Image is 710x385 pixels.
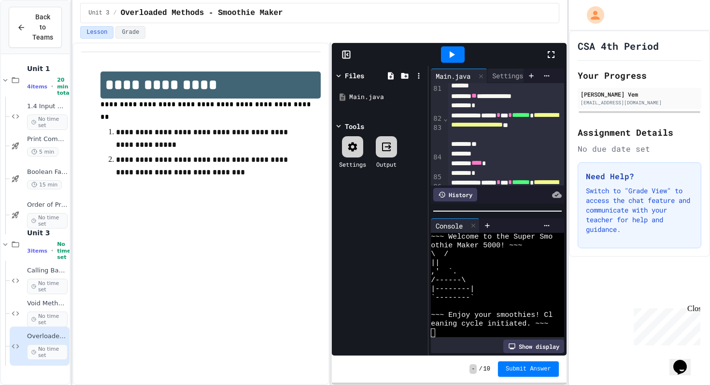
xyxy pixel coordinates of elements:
[27,201,68,209] span: Order of Precedence
[27,344,68,360] span: No time set
[443,183,448,190] span: Fold line
[349,92,425,102] div: Main.java
[487,71,528,81] div: Settings
[27,147,58,157] span: 5 min
[27,267,68,275] span: Calling Basic Void Methods
[431,320,548,328] span: eaning cycle initiated. ~~~
[431,294,474,302] span: `--------`
[431,233,553,242] span: ~~~ Welcome to the Super Smo
[431,153,443,172] div: 84
[27,102,68,111] span: 1.4 Input Name In Class Practice
[431,242,522,250] span: othie Maker 5000! ~~~
[345,71,364,81] div: Files
[376,160,397,169] div: Output
[479,365,482,373] span: /
[431,114,443,124] div: 82
[345,121,364,131] div: Tools
[27,312,68,327] span: No time set
[431,276,466,285] span: /------\
[469,364,477,374] span: -
[506,365,551,373] span: Submit Answer
[630,304,700,345] iframe: chat widget
[9,7,62,48] button: Back to Teams
[27,84,47,90] span: 4 items
[4,4,67,61] div: Chat with us now!Close
[431,311,553,320] span: ~~~ Enjoy your smoothies! Cl
[431,182,443,192] div: 86
[586,186,693,234] p: Switch to "Grade View" to access the chat feature and communicate with your teacher for help and ...
[27,135,68,143] span: Print Commands Fast Start
[27,213,68,228] span: No time set
[121,7,283,19] span: Overloaded Methods - Smoothie Maker
[88,9,109,17] span: Unit 3
[27,332,68,341] span: Overloaded Methods - Smoothie Maker
[487,69,540,83] div: Settings
[578,143,701,155] div: No due date set
[431,71,475,81] div: Main.java
[581,99,698,106] div: [EMAIL_ADDRESS][DOMAIN_NAME]
[498,361,559,377] button: Submit Answer
[431,250,448,259] span: \ /
[57,77,71,96] span: 20 min total
[578,126,701,139] h2: Assignment Details
[27,279,68,294] span: No time set
[113,9,116,17] span: /
[431,259,440,268] span: ||
[483,365,490,373] span: 10
[27,248,47,254] span: 3 items
[27,64,68,73] span: Unit 1
[115,26,145,39] button: Grade
[431,172,443,182] div: 85
[669,346,700,375] iframe: chat widget
[27,114,68,130] span: No time set
[577,4,607,26] div: My Account
[431,69,487,83] div: Main.java
[431,221,468,231] div: Console
[431,218,480,233] div: Console
[433,188,477,201] div: History
[503,340,564,353] div: Show display
[581,90,698,99] div: [PERSON_NAME] Vem
[80,26,114,39] button: Lesson
[578,39,659,53] h1: CSA 4th Period
[431,123,443,153] div: 83
[443,114,448,122] span: Fold line
[586,171,693,182] h3: Need Help?
[431,268,457,276] span: ,' `.
[578,69,701,82] h2: Your Progress
[339,160,366,169] div: Settings
[27,299,68,308] span: Void Methods with Parameters - Pizza Receipt Builder
[27,168,68,176] span: Boolean Fast Start
[27,180,62,189] span: 15 min
[431,285,474,294] span: |--------|
[27,228,68,237] span: Unit 3
[431,84,443,114] div: 81
[57,241,71,260] span: No time set
[51,247,53,255] span: •
[31,12,54,43] span: Back to Teams
[51,83,53,90] span: •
